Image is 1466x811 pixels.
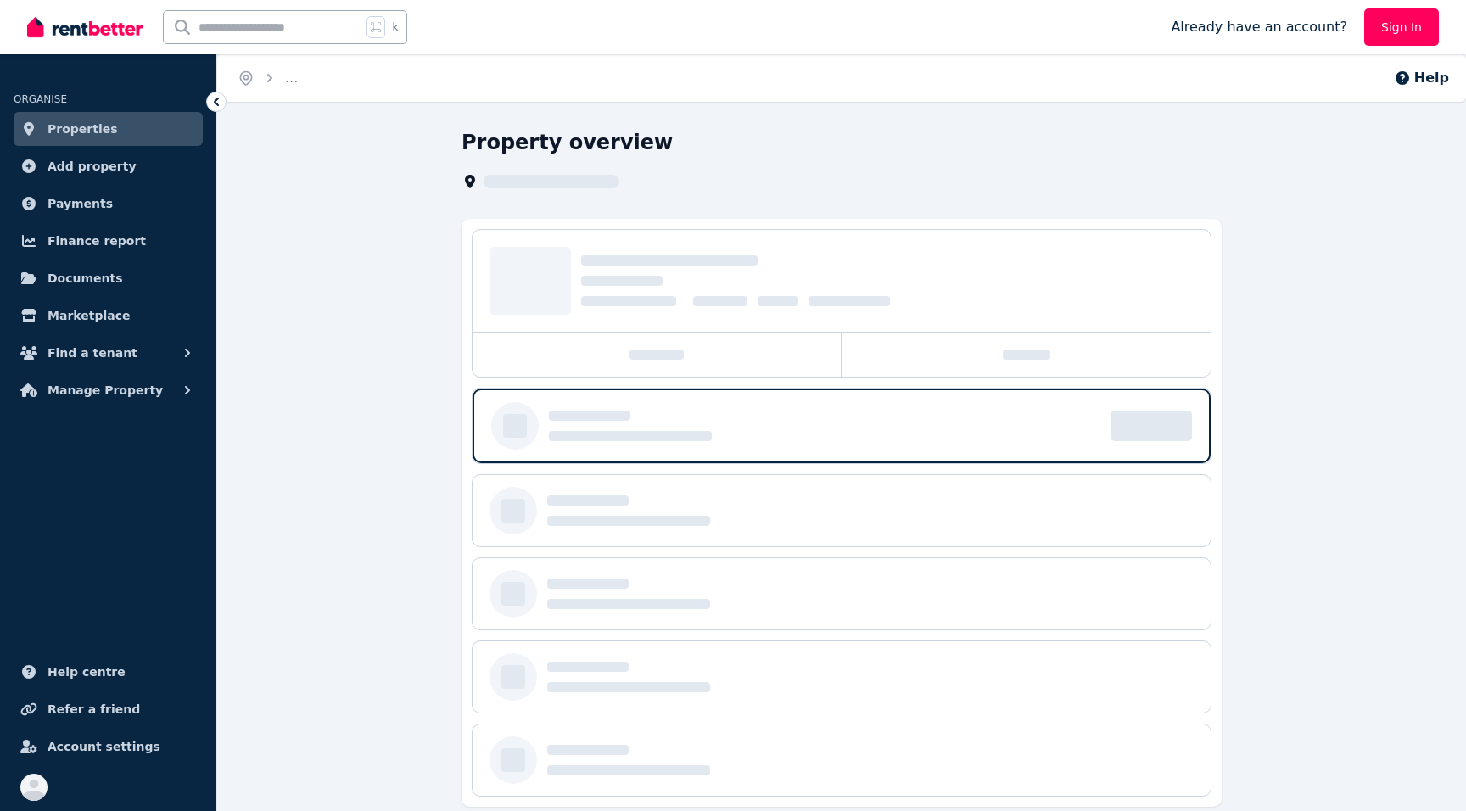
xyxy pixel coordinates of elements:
span: ... [285,70,298,86]
h1: Property overview [462,129,673,156]
span: k [392,20,398,34]
a: Finance report [14,224,203,258]
a: Marketplace [14,299,203,333]
span: Payments [48,193,113,214]
a: Properties [14,112,203,146]
span: Properties [48,119,118,139]
a: Refer a friend [14,692,203,726]
img: RentBetter [27,14,143,40]
span: Add property [48,156,137,176]
nav: Breadcrumb [217,54,318,102]
span: Marketplace [48,305,130,326]
button: Help [1394,68,1449,88]
button: Manage Property [14,373,203,407]
span: Refer a friend [48,699,140,719]
a: Add property [14,149,203,183]
a: Help centre [14,655,203,689]
span: Help centre [48,662,126,682]
span: Documents [48,268,123,288]
span: Find a tenant [48,343,137,363]
span: Manage Property [48,380,163,400]
a: Sign In [1364,8,1439,46]
a: Documents [14,261,203,295]
button: Find a tenant [14,336,203,370]
span: ORGANISE [14,93,67,105]
span: Already have an account? [1171,17,1347,37]
a: Payments [14,187,203,221]
span: Account settings [48,736,160,757]
a: Account settings [14,730,203,763]
span: Finance report [48,231,146,251]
